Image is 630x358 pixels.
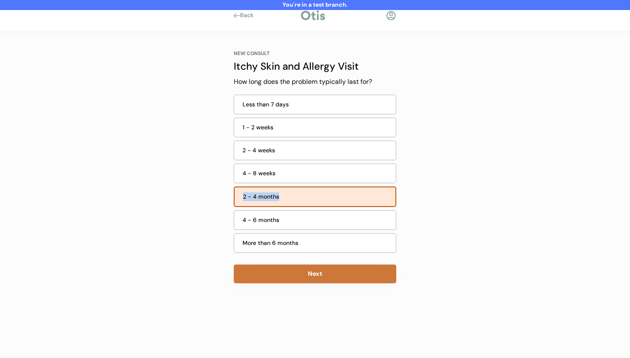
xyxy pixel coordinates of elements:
[242,216,391,224] div: 4 - 6 months
[240,11,259,20] div: Back
[234,265,396,283] button: Next
[242,123,391,132] div: 1 - 2 weeks
[242,239,391,247] div: More than 6 months
[242,100,391,109] div: Less than 7 days
[242,146,391,155] div: 2 - 4 weeks
[242,169,391,178] div: 4 - 8 weeks
[243,192,390,201] div: 2 - 4 months
[234,77,372,86] div: How long does the problem typically last for?
[234,59,396,74] div: Itchy Skin and Allergy Visit
[234,50,270,57] div: NEW CONSULT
